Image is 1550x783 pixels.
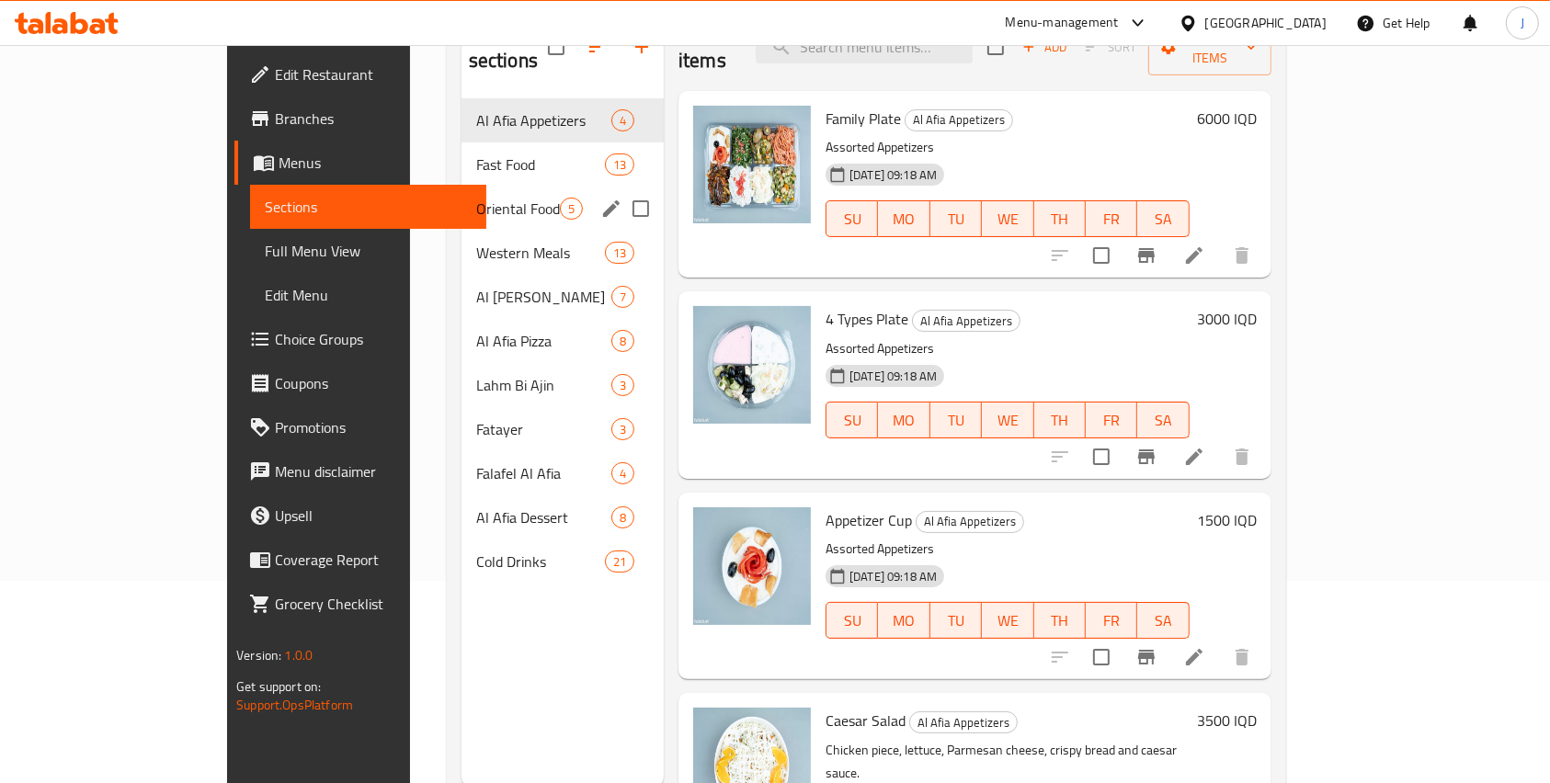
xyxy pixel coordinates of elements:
[842,368,944,385] span: [DATE] 09:18 AM
[462,91,664,591] nav: Menu sections
[1034,200,1086,237] button: TH
[826,305,908,333] span: 4 Types Plate
[910,712,1017,733] span: Al Afia Appetizers
[826,136,1190,159] p: Assorted Appetizers
[1205,13,1327,33] div: [GEOGRAPHIC_DATA]
[1042,206,1078,233] span: TH
[275,328,472,350] span: Choice Groups
[285,643,313,667] span: 1.0.0
[917,511,1023,532] span: Al Afia Appetizers
[982,200,1033,237] button: WE
[1034,402,1086,438] button: TH
[250,273,486,317] a: Edit Menu
[693,106,811,223] img: Family Plate
[234,52,486,96] a: Edit Restaurant
[469,19,548,74] h2: Menu sections
[1034,602,1086,639] button: TH
[250,185,486,229] a: Sections
[462,495,664,539] div: Al Afia Dessert8
[275,372,472,394] span: Coupons
[912,310,1020,332] div: Al Afia Appetizers
[476,550,605,573] span: Cold Drinks
[1082,236,1121,275] span: Select to update
[834,607,871,634] span: SU
[1145,607,1181,634] span: SA
[1148,18,1271,75] button: Manage items
[1183,646,1205,668] a: Edit menu item
[834,206,871,233] span: SU
[1197,507,1257,533] h6: 1500 IQD
[826,707,906,734] span: Caesar Salad
[476,374,611,396] div: Lahm Bi Ajin
[976,28,1015,66] span: Select section
[560,198,583,220] div: items
[606,244,633,262] span: 13
[462,231,664,275] div: Western Meals13
[576,25,620,69] span: Sort sections
[1074,33,1148,62] span: Select section first
[612,509,633,527] span: 8
[834,407,871,434] span: SU
[1145,206,1181,233] span: SA
[611,418,634,440] div: items
[265,196,472,218] span: Sections
[275,63,472,85] span: Edit Restaurant
[938,607,974,634] span: TU
[476,418,611,440] span: Fatayer
[826,602,878,639] button: SU
[275,416,472,438] span: Promotions
[275,108,472,130] span: Branches
[1124,435,1168,479] button: Branch-specific-item
[885,206,922,233] span: MO
[476,198,560,220] span: Oriental Food
[1093,607,1130,634] span: FR
[612,421,633,438] span: 3
[598,195,625,222] button: edit
[938,407,974,434] span: TU
[612,289,633,306] span: 7
[462,275,664,319] div: Al [PERSON_NAME]7
[234,538,486,582] a: Coverage Report
[1082,437,1121,476] span: Select to update
[275,505,472,527] span: Upsell
[611,109,634,131] div: items
[462,187,664,231] div: Oriental Food5edit
[476,286,611,308] span: Al [PERSON_NAME]
[1086,402,1137,438] button: FR
[1020,37,1069,58] span: Add
[462,319,664,363] div: Al Afia Pizza8
[234,449,486,494] a: Menu disclaimer
[905,109,1013,131] div: Al Afia Appetizers
[265,284,472,306] span: Edit Menu
[906,109,1012,130] span: Al Afia Appetizers
[476,242,605,264] span: Western Meals
[842,166,944,184] span: [DATE] 09:18 AM
[693,507,811,625] img: Appetizer Cup
[1197,306,1257,332] h6: 3000 IQD
[537,28,576,66] span: Select all sections
[1086,602,1137,639] button: FR
[1042,407,1078,434] span: TH
[234,361,486,405] a: Coupons
[1015,33,1074,62] button: Add
[611,330,634,352] div: items
[826,538,1190,561] p: Assorted Appetizers
[476,462,611,484] span: Falafel Al Afia
[826,200,878,237] button: SU
[612,112,633,130] span: 4
[605,550,634,573] div: items
[476,153,605,176] div: Fast Food
[878,200,929,237] button: MO
[1197,106,1257,131] h6: 6000 IQD
[275,593,472,615] span: Grocery Checklist
[1137,402,1189,438] button: SA
[611,374,634,396] div: items
[678,19,734,74] h2: Menu items
[462,98,664,142] div: Al Afia Appetizers4
[234,317,486,361] a: Choice Groups
[1042,607,1078,634] span: TH
[1145,407,1181,434] span: SA
[842,568,944,585] span: [DATE] 09:18 AM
